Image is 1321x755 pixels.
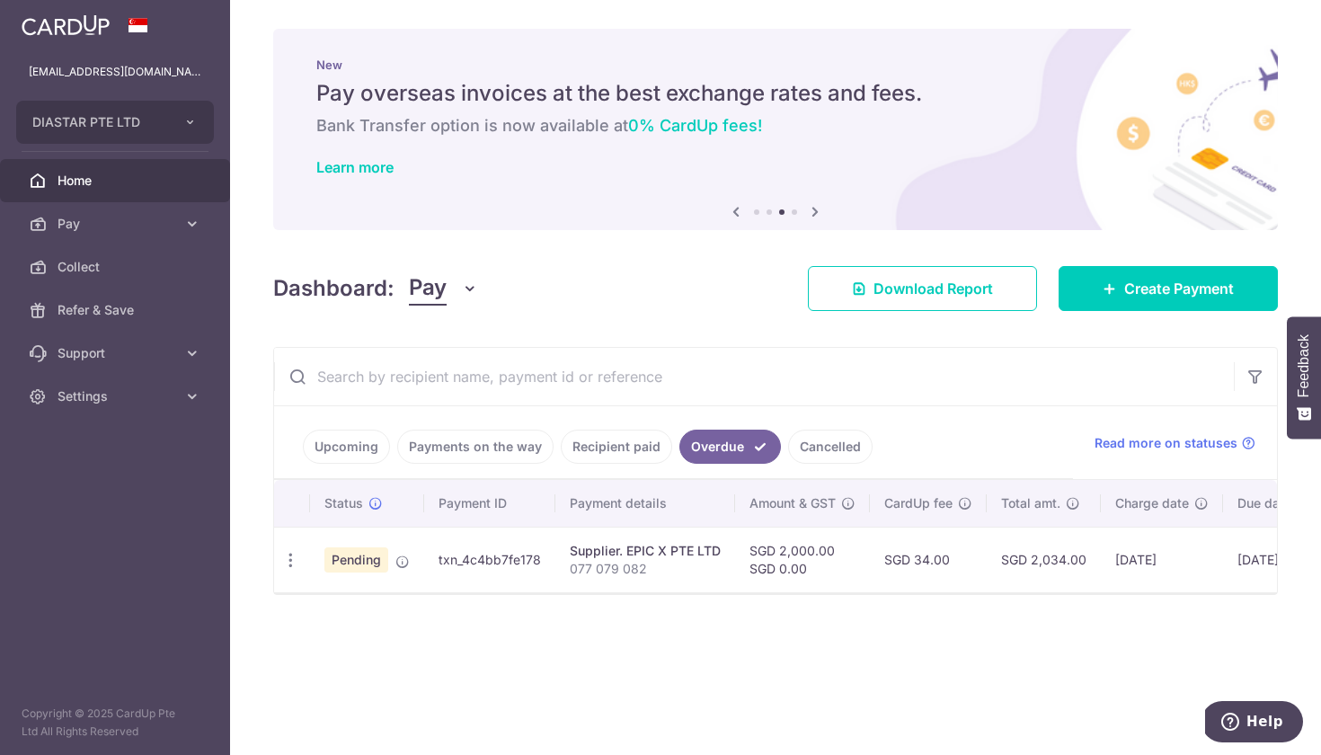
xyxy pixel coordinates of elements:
[884,494,953,512] span: CardUp fee
[870,527,987,592] td: SGD 34.00
[273,272,395,305] h4: Dashboard:
[808,266,1037,311] a: Download Report
[29,63,201,81] p: [EMAIL_ADDRESS][DOMAIN_NAME]
[424,480,555,527] th: Payment ID
[409,271,478,306] button: Pay
[788,430,873,464] a: Cancelled
[22,14,110,36] img: CardUp
[58,387,176,405] span: Settings
[555,480,735,527] th: Payment details
[1001,494,1060,512] span: Total amt.
[679,430,781,464] a: Overdue
[749,494,836,512] span: Amount & GST
[58,172,176,190] span: Home
[316,79,1235,108] h5: Pay overseas invoices at the best exchange rates and fees.
[735,527,870,592] td: SGD 2,000.00 SGD 0.00
[1296,334,1312,397] span: Feedback
[324,494,363,512] span: Status
[58,258,176,276] span: Collect
[274,348,1234,405] input: Search by recipient name, payment id or reference
[409,271,447,306] span: Pay
[316,158,394,176] a: Learn more
[561,430,672,464] a: Recipient paid
[397,430,554,464] a: Payments on the way
[1124,278,1234,299] span: Create Payment
[1095,434,1237,452] span: Read more on statuses
[58,301,176,319] span: Refer & Save
[316,58,1235,72] p: New
[1059,266,1278,311] a: Create Payment
[873,278,993,299] span: Download Report
[987,527,1101,592] td: SGD 2,034.00
[1115,494,1189,512] span: Charge date
[628,116,762,135] span: 0% CardUp fees!
[324,547,388,573] span: Pending
[58,344,176,362] span: Support
[1095,434,1255,452] a: Read more on statuses
[1287,316,1321,439] button: Feedback - Show survey
[273,29,1278,230] img: International Invoice Banner
[16,101,214,144] button: DIASTAR PTE LTD
[570,542,721,560] div: Supplier. EPIC X PTE LTD
[32,113,165,131] span: DIASTAR PTE LTD
[1101,527,1223,592] td: [DATE]
[424,527,555,592] td: txn_4c4bb7fe178
[58,215,176,233] span: Pay
[1205,701,1303,746] iframe: Opens a widget where you can find more information
[570,560,721,578] p: 077 079 082
[1237,494,1291,512] span: Due date
[316,115,1235,137] h6: Bank Transfer option is now available at
[303,430,390,464] a: Upcoming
